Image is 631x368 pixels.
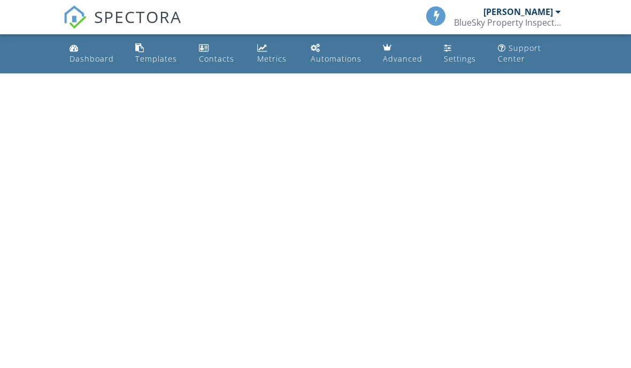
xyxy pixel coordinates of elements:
[63,5,87,29] img: The Best Home Inspection Software - Spectora
[454,17,561,28] div: BlueSky Property Inspections
[494,39,566,69] a: Support Center
[483,6,553,17] div: [PERSON_NAME]
[257,54,287,64] div: Metrics
[70,54,114,64] div: Dashboard
[498,43,541,64] div: Support Center
[199,54,234,64] div: Contacts
[440,39,485,69] a: Settings
[131,39,186,69] a: Templates
[311,54,361,64] div: Automations
[195,39,245,69] a: Contacts
[444,54,476,64] div: Settings
[383,54,422,64] div: Advanced
[135,54,177,64] div: Templates
[306,39,370,69] a: Automations (Basic)
[63,14,182,37] a: SPECTORA
[94,5,182,28] span: SPECTORA
[253,39,298,69] a: Metrics
[65,39,122,69] a: Dashboard
[379,39,431,69] a: Advanced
